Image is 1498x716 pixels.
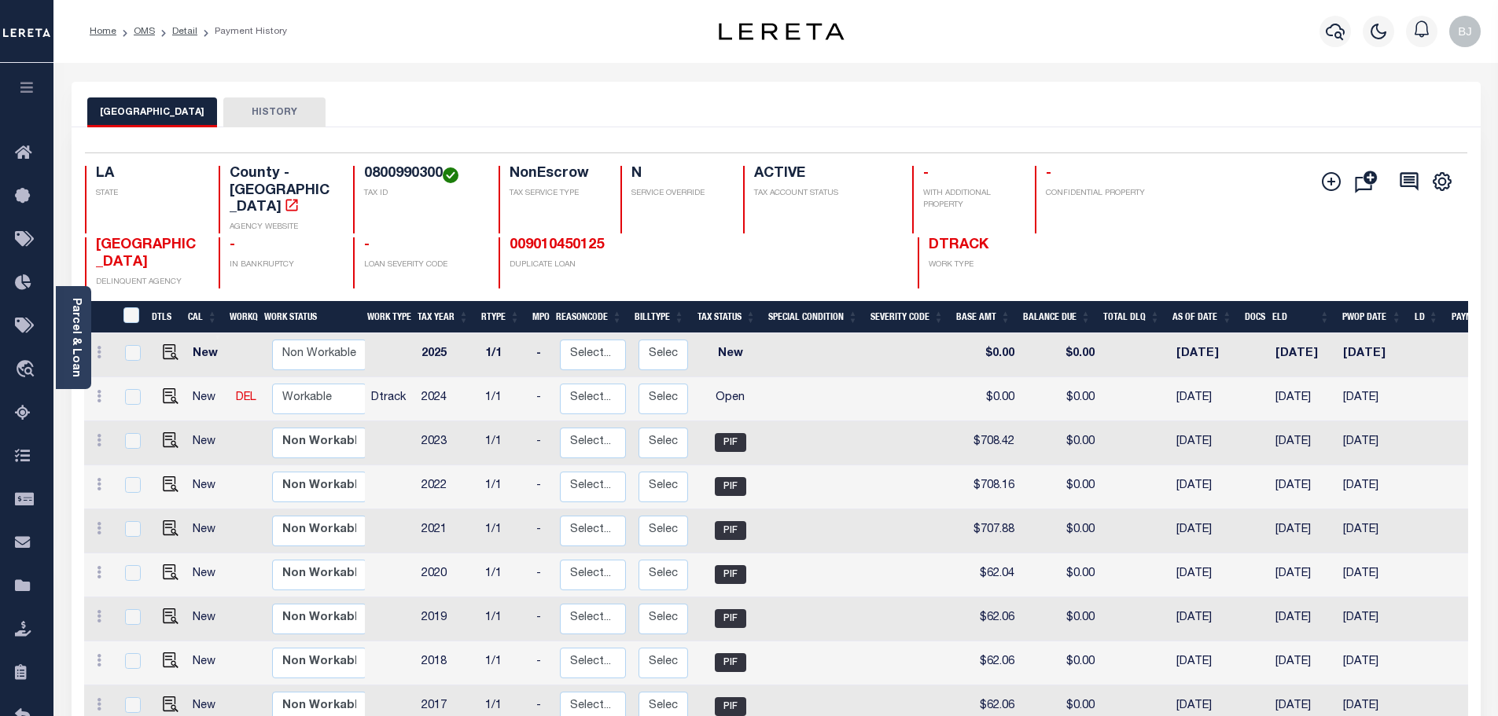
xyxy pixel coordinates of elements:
[186,377,230,421] td: New
[754,166,893,183] h4: ACTIVE
[954,421,1021,465] td: $708.42
[762,301,864,333] th: Special Condition: activate to sort column ascending
[415,333,479,377] td: 2025
[715,653,746,672] span: PIF
[1021,509,1101,553] td: $0.00
[186,641,230,685] td: New
[1449,16,1481,47] img: svg+xml;base64,PHN2ZyB4bWxucz0iaHR0cDovL3d3dy53My5vcmcvMjAwMC9zdmciIHBvaW50ZXItZXZlbnRzPSJub25lIi...
[186,509,230,553] td: New
[1269,641,1336,685] td: [DATE]
[530,597,554,641] td: -
[182,301,223,333] th: CAL: activate to sort column ascending
[223,301,258,333] th: WorkQ
[96,188,201,200] p: STATE
[1266,301,1336,333] th: ELD: activate to sort column ascending
[715,433,746,452] span: PIF
[364,259,480,271] p: LOAN SEVERITY CODE
[479,553,530,597] td: 1/1
[510,188,602,200] p: TAX SERVICE TYPE
[186,465,230,509] td: New
[1021,421,1101,465] td: $0.00
[631,188,724,200] p: SERVICE OVERRIDE
[715,477,746,496] span: PIF
[415,509,479,553] td: 2021
[1269,421,1336,465] td: [DATE]
[530,421,554,465] td: -
[1269,509,1336,553] td: [DATE]
[1021,377,1101,421] td: $0.00
[230,238,235,252] span: -
[954,597,1021,641] td: $62.06
[950,301,1017,333] th: Base Amt: activate to sort column ascending
[510,259,730,271] p: DUPLICATE LOAN
[1337,553,1408,597] td: [DATE]
[1170,421,1242,465] td: [DATE]
[954,333,1021,377] td: $0.00
[90,27,116,36] a: Home
[715,697,746,716] span: PIF
[223,97,326,127] button: HISTORY
[1170,377,1242,421] td: [DATE]
[1337,377,1408,421] td: [DATE]
[145,301,182,333] th: DTLS
[1337,333,1408,377] td: [DATE]
[186,333,230,377] td: New
[530,333,554,377] td: -
[1021,465,1101,509] td: $0.00
[715,521,746,540] span: PIF
[1269,333,1336,377] td: [DATE]
[954,553,1021,597] td: $62.04
[1337,465,1408,509] td: [DATE]
[479,509,530,553] td: 1/1
[70,298,81,377] a: Parcel & Loan
[84,301,114,333] th: &nbsp;&nbsp;&nbsp;&nbsp;&nbsp;&nbsp;&nbsp;&nbsp;&nbsp;&nbsp;
[954,509,1021,553] td: $707.88
[364,188,480,200] p: TAX ID
[236,392,256,403] a: DEL
[530,553,554,597] td: -
[186,553,230,597] td: New
[530,465,554,509] td: -
[479,333,530,377] td: 1/1
[479,465,530,509] td: 1/1
[415,553,479,597] td: 2020
[230,259,334,271] p: IN BANKRUPTCY
[479,597,530,641] td: 1/1
[197,24,287,39] li: Payment History
[1166,301,1239,333] th: As of Date: activate to sort column ascending
[186,597,230,641] td: New
[1239,301,1266,333] th: Docs
[1337,597,1408,641] td: [DATE]
[1337,421,1408,465] td: [DATE]
[1046,167,1051,181] span: -
[690,301,762,333] th: Tax Status: activate to sort column ascending
[364,238,370,252] span: -
[628,301,690,333] th: BillType: activate to sort column ascending
[1336,301,1408,333] th: PWOP Date: activate to sort column ascending
[510,166,602,183] h4: NonEscrow
[1170,509,1242,553] td: [DATE]
[715,565,746,584] span: PIF
[929,238,988,252] span: DTRACK
[1021,553,1101,597] td: $0.00
[475,301,526,333] th: RType: activate to sort column ascending
[864,301,950,333] th: Severity Code: activate to sort column ascending
[415,641,479,685] td: 2018
[1021,641,1101,685] td: $0.00
[186,421,230,465] td: New
[96,238,196,270] span: [GEOGRAPHIC_DATA]
[929,259,1033,271] p: WORK TYPE
[510,238,604,252] a: 009010450125
[954,465,1021,509] td: $708.16
[526,301,550,333] th: MPO
[365,377,415,421] td: Dtrack
[1017,301,1097,333] th: Balance Due: activate to sort column ascending
[96,166,201,183] h4: LA
[1408,301,1445,333] th: LD: activate to sort column ascending
[1046,188,1150,200] p: CONFIDENTIAL PROPERTY
[415,377,479,421] td: 2024
[172,27,197,36] a: Detail
[1170,465,1242,509] td: [DATE]
[1269,465,1336,509] td: [DATE]
[1337,641,1408,685] td: [DATE]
